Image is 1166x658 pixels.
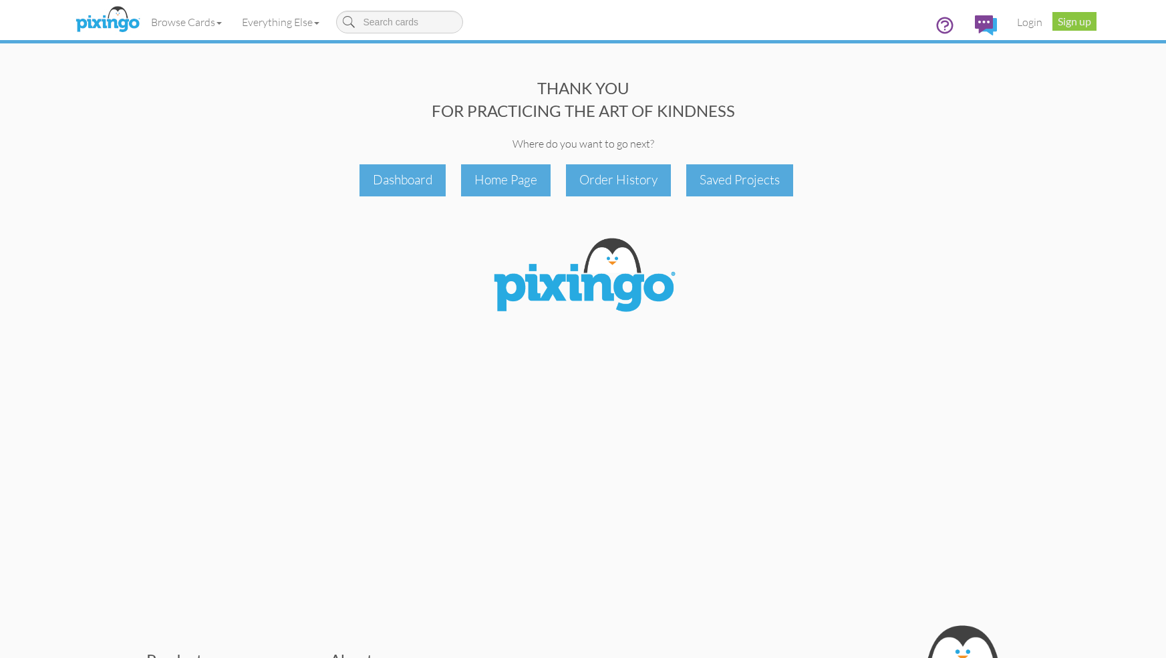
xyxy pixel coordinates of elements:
div: Home Page [461,164,551,196]
a: Login [1007,5,1052,39]
div: THANK YOU FOR PRACTICING THE ART OF KINDNESS [70,77,1097,123]
a: Sign up [1052,12,1097,31]
input: Search cards [336,11,463,33]
a: Everything Else [232,5,329,39]
img: comments.svg [975,15,997,35]
a: Browse Cards [141,5,232,39]
div: Order History [566,164,671,196]
div: Saved Projects [686,164,793,196]
img: Pixingo Logo [483,230,684,325]
div: Dashboard [359,164,446,196]
div: Where do you want to go next? [70,136,1097,152]
img: pixingo logo [72,3,143,37]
